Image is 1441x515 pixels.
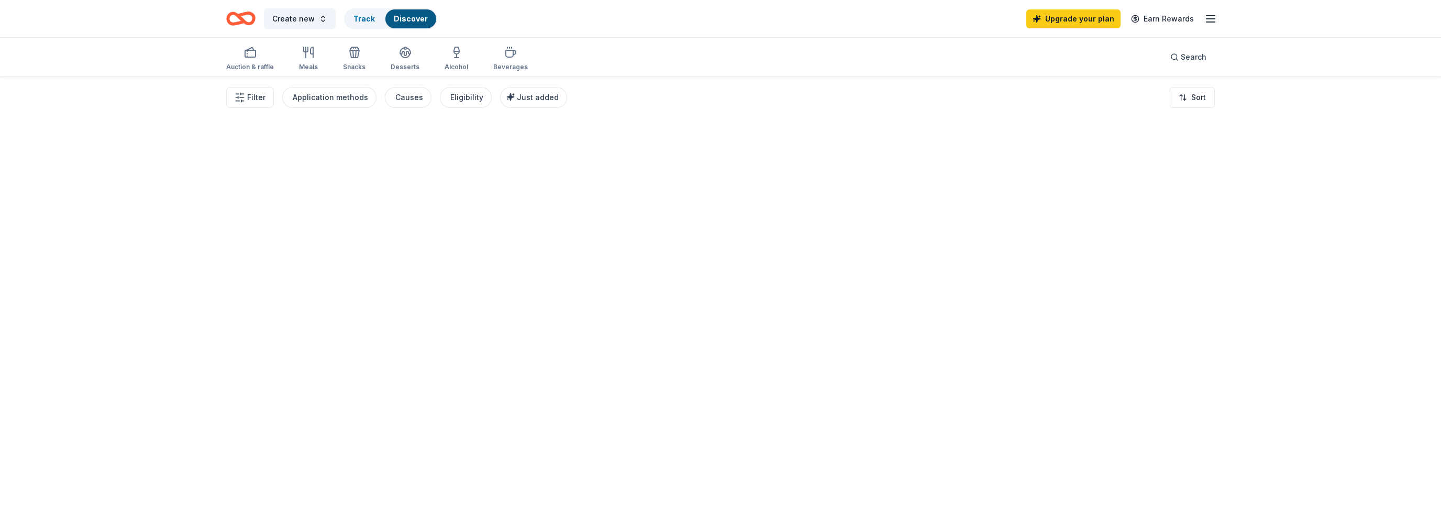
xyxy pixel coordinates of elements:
[1181,51,1206,63] span: Search
[226,63,274,71] div: Auction & raffle
[450,91,483,104] div: Eligibility
[282,87,376,108] button: Application methods
[391,63,419,71] div: Desserts
[264,8,336,29] button: Create new
[440,87,492,108] button: Eligibility
[1170,87,1215,108] button: Sort
[299,63,318,71] div: Meals
[445,63,468,71] div: Alcohol
[226,87,274,108] button: Filter
[293,91,368,104] div: Application methods
[493,63,528,71] div: Beverages
[226,42,274,76] button: Auction & raffle
[1191,91,1206,104] span: Sort
[353,14,375,23] a: Track
[1026,9,1121,28] a: Upgrade your plan
[247,91,265,104] span: Filter
[385,87,431,108] button: Causes
[1162,47,1215,68] button: Search
[226,6,256,31] a: Home
[493,42,528,76] button: Beverages
[445,42,468,76] button: Alcohol
[299,42,318,76] button: Meals
[395,91,423,104] div: Causes
[517,93,559,102] span: Just added
[343,63,365,71] div: Snacks
[391,42,419,76] button: Desserts
[1125,9,1200,28] a: Earn Rewards
[272,13,315,25] span: Create new
[343,42,365,76] button: Snacks
[394,14,428,23] a: Discover
[344,8,437,29] button: TrackDiscover
[500,87,567,108] button: Just added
